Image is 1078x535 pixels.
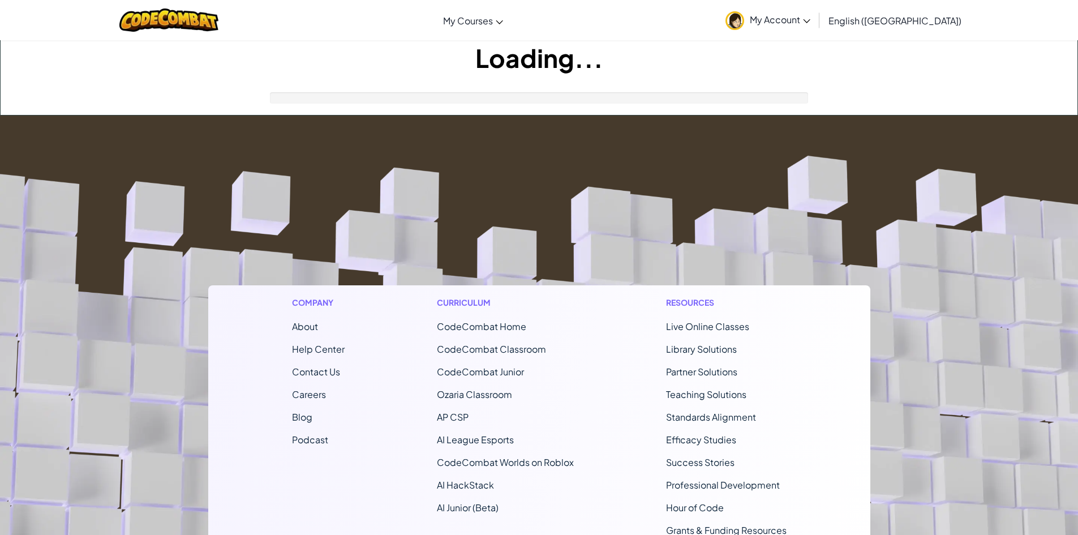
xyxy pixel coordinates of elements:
a: Efficacy Studies [666,434,736,446]
a: Library Solutions [666,343,737,355]
a: Hour of Code [666,502,724,513]
a: Success Stories [666,456,735,468]
span: My Courses [443,15,493,27]
a: AI League Esports [437,434,514,446]
a: Blog [292,411,312,423]
a: CodeCombat Junior [437,366,524,378]
img: avatar [725,11,744,30]
a: Live Online Classes [666,320,749,332]
a: Partner Solutions [666,366,737,378]
h1: Company [292,297,345,309]
a: AP CSP [437,411,469,423]
h1: Curriculum [437,297,574,309]
img: CodeCombat logo [119,8,218,32]
span: CodeCombat Home [437,320,526,332]
a: AI Junior (Beta) [437,502,499,513]
a: Standards Alignment [666,411,756,423]
a: English ([GEOGRAPHIC_DATA]) [823,5,967,36]
a: CodeCombat Classroom [437,343,546,355]
span: My Account [750,14,810,25]
a: AI HackStack [437,479,494,491]
a: Help Center [292,343,345,355]
span: English ([GEOGRAPHIC_DATA]) [828,15,961,27]
a: CodeCombat Worlds on Roblox [437,456,574,468]
a: My Courses [437,5,509,36]
a: Professional Development [666,479,780,491]
a: Podcast [292,434,328,446]
h1: Loading... [1,40,1077,75]
h1: Resources [666,297,787,309]
a: My Account [720,2,816,38]
a: Ozaria Classroom [437,388,512,400]
a: Teaching Solutions [666,388,746,400]
a: Careers [292,388,326,400]
a: About [292,320,318,332]
span: Contact Us [292,366,340,378]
